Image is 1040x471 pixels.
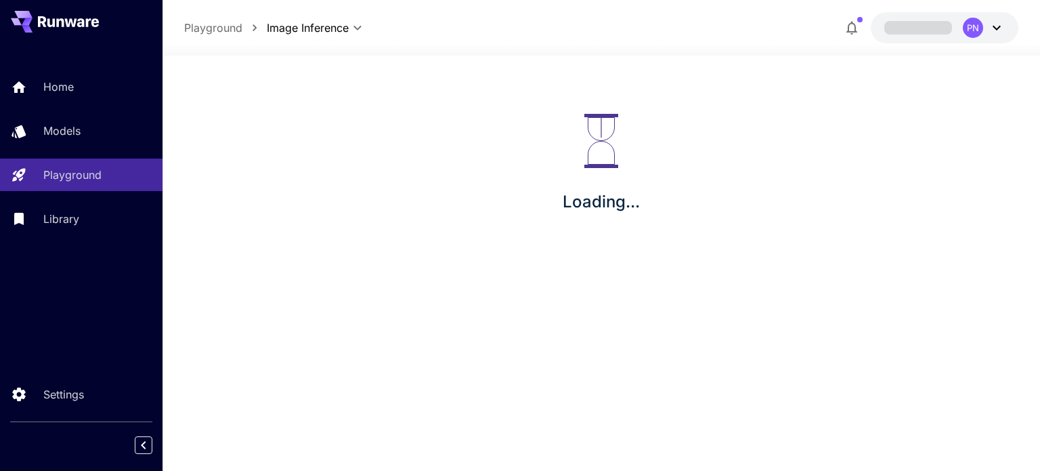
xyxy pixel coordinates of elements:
p: Playground [43,167,102,183]
p: Settings [43,386,84,403]
button: PN [871,12,1018,43]
p: Loading... [563,190,640,214]
p: Home [43,79,74,95]
div: PN [963,18,983,38]
button: Collapse sidebar [135,436,152,454]
p: Library [43,211,79,227]
a: Playground [184,20,242,36]
nav: breadcrumb [184,20,267,36]
span: Image Inference [267,20,349,36]
div: Collapse sidebar [145,433,162,457]
p: Models [43,123,81,139]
